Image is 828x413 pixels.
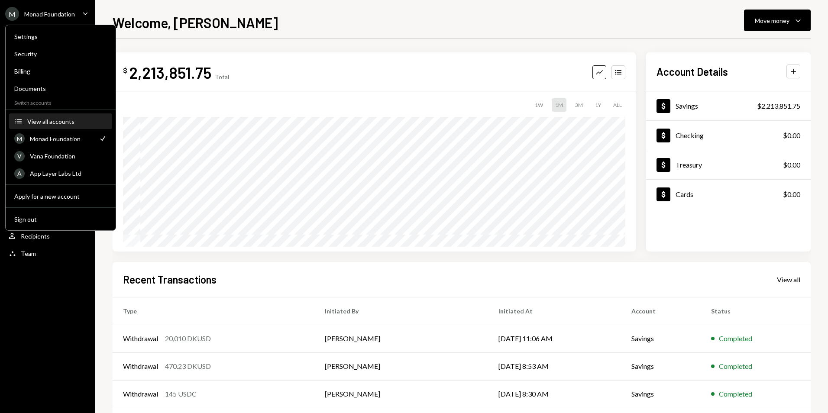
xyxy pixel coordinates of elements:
[5,245,90,261] a: Team
[314,380,488,408] td: [PERSON_NAME]
[123,272,217,287] h2: Recent Transactions
[14,33,107,40] div: Settings
[9,81,112,96] a: Documents
[14,168,25,179] div: A
[646,150,811,179] a: Treasury$0.00
[676,190,693,198] div: Cards
[755,16,789,25] div: Move money
[783,160,800,170] div: $0.00
[9,165,112,181] a: AApp Layer Labs Ltd
[657,65,728,79] h2: Account Details
[676,102,698,110] div: Savings
[165,333,211,344] div: 20,010 DKUSD
[215,73,229,81] div: Total
[24,10,75,18] div: Monad Foundation
[129,63,211,82] div: 2,213,851.75
[314,352,488,380] td: [PERSON_NAME]
[621,380,701,408] td: Savings
[9,63,112,79] a: Billing
[676,131,704,139] div: Checking
[27,118,107,125] div: View all accounts
[701,297,811,325] th: Status
[719,389,752,399] div: Completed
[30,135,93,142] div: Monad Foundation
[719,361,752,371] div: Completed
[488,325,621,352] td: [DATE] 11:06 AM
[621,297,701,325] th: Account
[6,98,116,106] div: Switch accounts
[14,68,107,75] div: Billing
[165,389,197,399] div: 145 USDC
[9,148,112,164] a: VVana Foundation
[488,297,621,325] th: Initiated At
[314,297,488,325] th: Initiated By
[572,98,586,112] div: 3M
[30,170,107,177] div: App Layer Labs Ltd
[777,275,800,284] div: View all
[14,133,25,144] div: M
[123,389,158,399] div: Withdrawal
[123,66,127,75] div: $
[488,352,621,380] td: [DATE] 8:53 AM
[123,361,158,371] div: Withdrawal
[783,130,800,141] div: $0.00
[30,152,107,160] div: Vana Foundation
[5,7,19,21] div: M
[9,189,112,204] button: Apply for a new account
[621,325,701,352] td: Savings
[9,29,112,44] a: Settings
[5,228,90,244] a: Recipients
[744,10,811,31] button: Move money
[646,121,811,150] a: Checking$0.00
[621,352,701,380] td: Savings
[676,161,702,169] div: Treasury
[531,98,547,112] div: 1W
[21,250,36,257] div: Team
[14,50,107,58] div: Security
[610,98,625,112] div: ALL
[21,232,50,240] div: Recipients
[113,14,278,31] h1: Welcome, [PERSON_NAME]
[592,98,605,112] div: 1Y
[123,333,158,344] div: Withdrawal
[488,380,621,408] td: [DATE] 8:30 AM
[14,193,107,200] div: Apply for a new account
[757,101,800,111] div: $2,213,851.75
[777,274,800,284] a: View all
[9,46,112,61] a: Security
[165,361,211,371] div: 470.23 DKUSD
[552,98,566,112] div: 1M
[14,85,107,92] div: Documents
[719,333,752,344] div: Completed
[14,151,25,161] div: V
[783,189,800,200] div: $0.00
[113,297,314,325] th: Type
[9,212,112,227] button: Sign out
[9,114,112,129] button: View all accounts
[646,91,811,120] a: Savings$2,213,851.75
[314,325,488,352] td: [PERSON_NAME]
[14,216,107,223] div: Sign out
[646,180,811,209] a: Cards$0.00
